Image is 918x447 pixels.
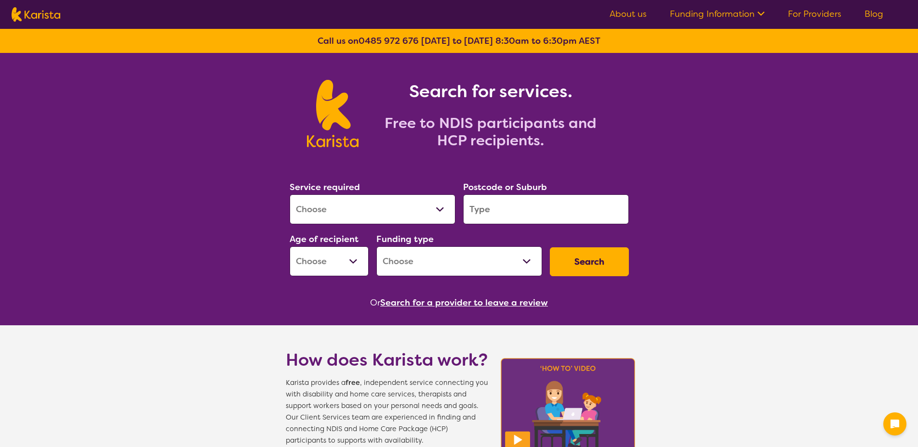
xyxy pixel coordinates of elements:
span: Karista provides a , independent service connecting you with disability and home care services, t... [286,377,488,447]
a: Blog [865,8,883,20]
label: Funding type [376,233,434,245]
button: Search for a provider to leave a review [380,295,548,310]
label: Postcode or Suburb [463,181,547,193]
span: Or [370,295,380,310]
label: Age of recipient [290,233,359,245]
a: 0485 972 676 [359,35,419,47]
img: Karista logo [12,7,60,22]
label: Service required [290,181,360,193]
input: Type [463,194,629,224]
a: For Providers [788,8,841,20]
h2: Free to NDIS participants and HCP recipients. [370,115,611,149]
button: Search [550,247,629,276]
a: Funding Information [670,8,765,20]
b: free [346,378,360,387]
h1: How does Karista work? [286,348,488,371]
img: Karista logo [307,80,359,147]
b: Call us on [DATE] to [DATE] 8:30am to 6:30pm AEST [318,35,600,47]
a: About us [610,8,647,20]
h1: Search for services. [370,80,611,103]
